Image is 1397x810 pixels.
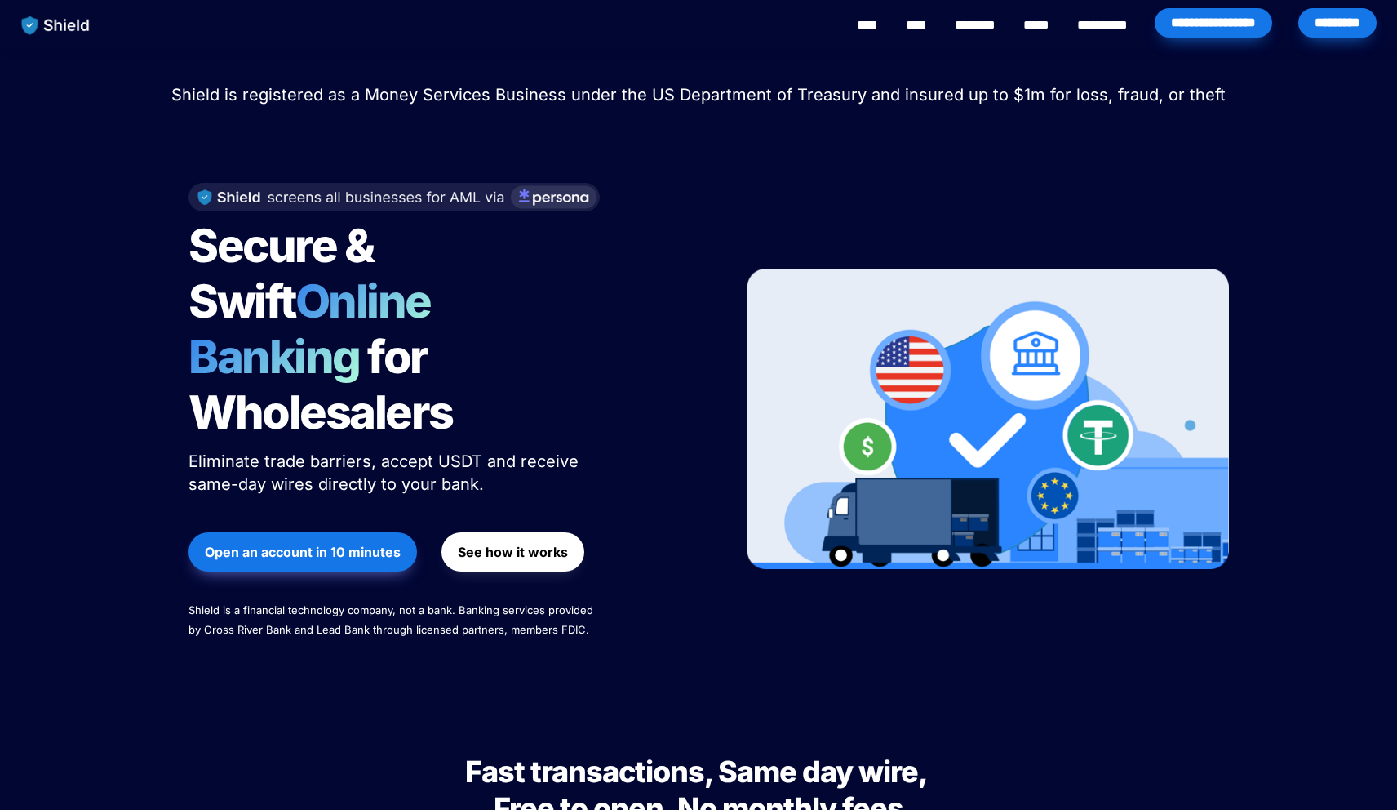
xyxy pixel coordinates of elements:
span: Secure & Swift [188,218,381,329]
strong: Open an account in 10 minutes [205,544,401,560]
strong: See how it works [458,544,568,560]
button: See how it works [441,532,584,572]
span: Shield is a financial technology company, not a bank. Banking services provided by Cross River Ba... [188,603,596,636]
button: Open an account in 10 minutes [188,532,417,572]
a: See how it works [441,524,584,580]
span: for Wholesalers [188,329,453,440]
span: Online Banking [188,274,447,385]
span: Eliminate trade barriers, accept USDT and receive same-day wires directly to your bank. [188,452,583,494]
img: website logo [14,8,98,42]
a: Open an account in 10 minutes [188,524,417,580]
span: Shield is registered as a Money Services Business under the US Department of Treasury and insured... [171,85,1226,105]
